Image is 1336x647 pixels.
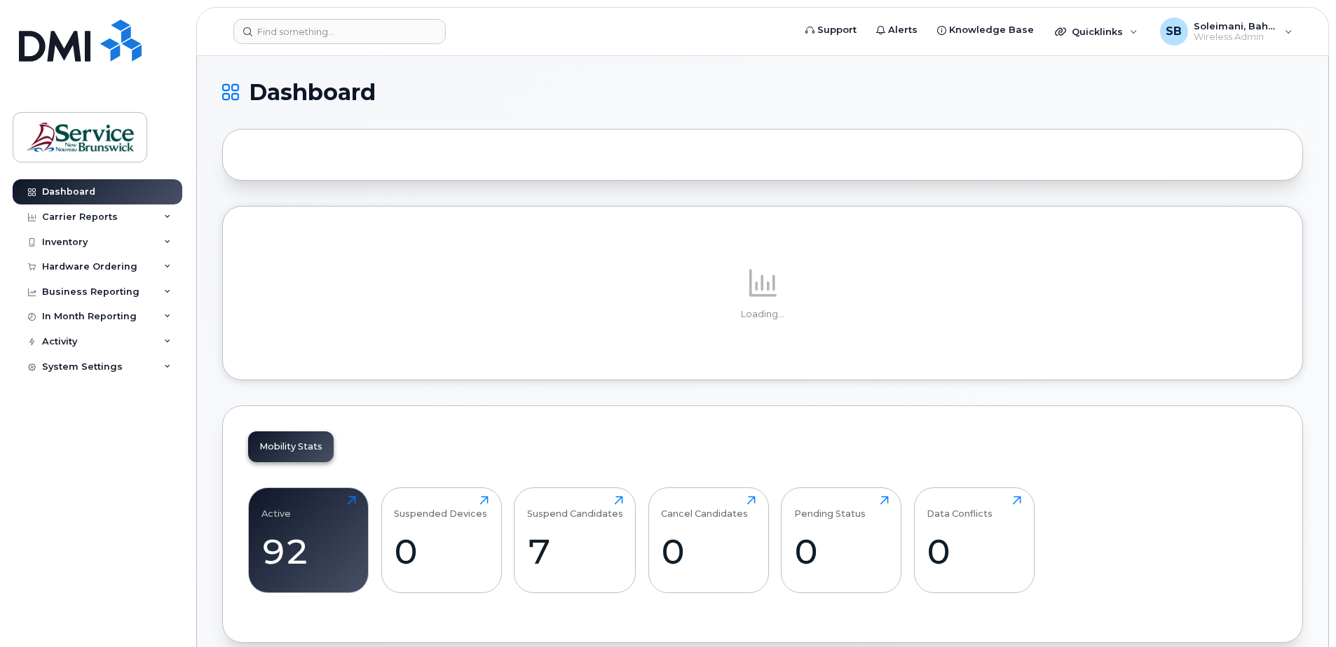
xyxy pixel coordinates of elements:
a: Pending Status0 [794,496,889,585]
span: Dashboard [249,82,376,103]
div: Suspend Candidates [527,496,623,519]
div: 0 [794,531,889,572]
div: 0 [661,531,756,572]
a: Suspend Candidates7 [527,496,623,585]
div: Cancel Candidates [661,496,748,519]
div: Data Conflicts [927,496,993,519]
a: Data Conflicts0 [927,496,1021,585]
div: 0 [394,531,489,572]
div: Pending Status [794,496,866,519]
div: 7 [527,531,623,572]
a: Active92 [261,496,356,585]
div: 92 [261,531,356,572]
p: Loading... [248,308,1277,321]
div: 0 [927,531,1021,572]
div: Active [261,496,291,519]
div: Suspended Devices [394,496,487,519]
a: Cancel Candidates0 [661,496,756,585]
a: Suspended Devices0 [394,496,489,585]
